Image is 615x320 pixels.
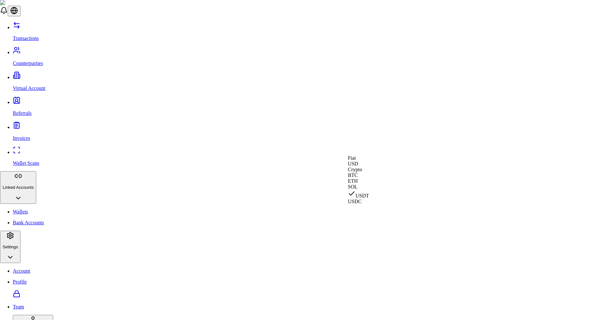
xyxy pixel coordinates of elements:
[348,161,358,166] span: USD
[348,167,369,172] div: Crypto
[348,155,369,161] div: Fiat
[348,184,357,189] span: SOL
[348,172,358,178] span: BTC
[348,178,358,184] span: ETH
[356,193,369,198] span: USDT
[348,199,362,204] span: USDC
